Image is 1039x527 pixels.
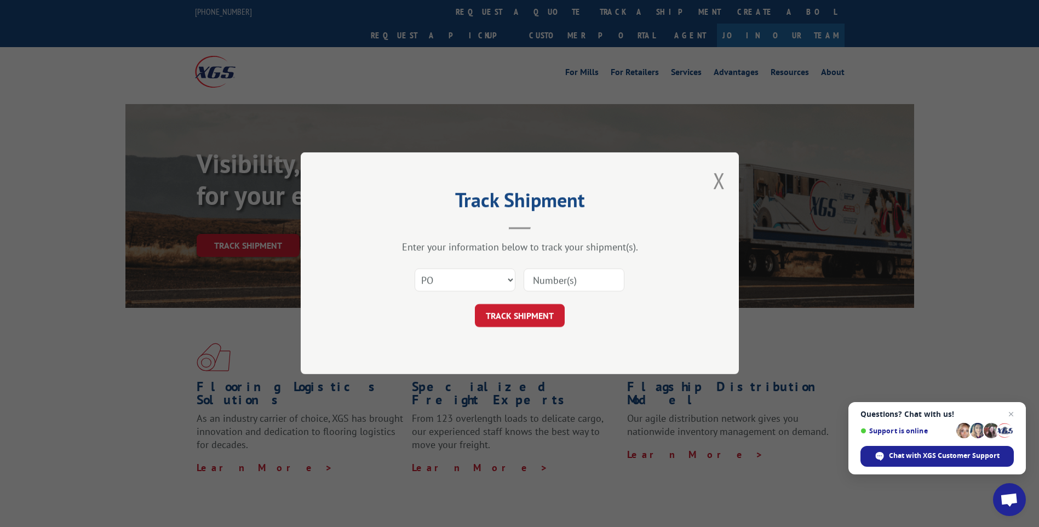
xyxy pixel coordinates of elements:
[1004,408,1018,421] span: Close chat
[993,483,1026,516] div: Open chat
[889,451,1000,461] span: Chat with XGS Customer Support
[860,427,952,435] span: Support is online
[355,192,684,213] h2: Track Shipment
[524,269,624,292] input: Number(s)
[475,305,565,328] button: TRACK SHIPMENT
[860,446,1014,467] div: Chat with XGS Customer Support
[713,166,725,195] button: Close modal
[355,241,684,254] div: Enter your information below to track your shipment(s).
[860,410,1014,419] span: Questions? Chat with us!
